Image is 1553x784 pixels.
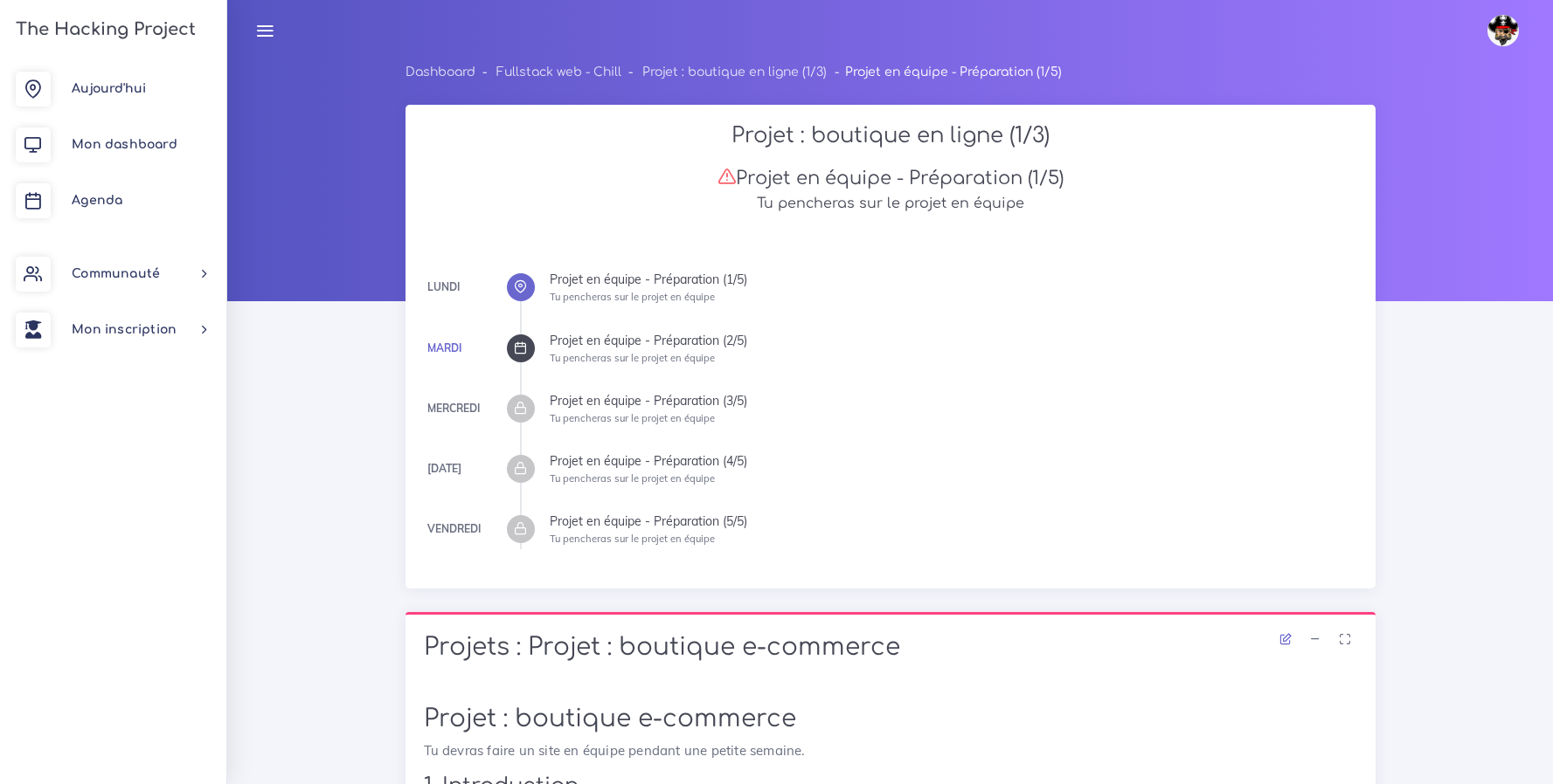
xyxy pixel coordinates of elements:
small: Tu pencheras sur le projet en équipe [550,472,715,485]
div: Projet en équipe - Préparation (3/5) [550,395,1357,407]
h1: Projet : boutique e-commerce [424,705,1357,734]
p: Tu devras faire un site en équipe pendant une petite semaine. [424,740,1357,761]
h3: The Hacking Project [10,20,196,39]
div: Lundi [427,278,460,297]
span: Mon dashboard [72,138,177,151]
img: avatar [1487,15,1519,46]
li: Projet en équipe - Préparation (1/5) [827,61,1061,83]
a: Dashboard [406,65,475,79]
a: Projet : boutique en ligne (1/3) [642,65,827,79]
i: Attention : nous n'avons pas encore reçu ton projet aujourd'hui. N'oublie pas de le soumettre en ... [718,167,736,185]
span: Communauté [72,267,160,280]
h1: Projets : Projet : boutique e-commerce [424,633,1357,663]
div: [DATE] [427,459,461,478]
span: Agenda [72,194,122,207]
div: Projet en équipe - Préparation (2/5) [550,334,1357,347]
div: Projet en équipe - Préparation (1/5) [550,273,1357,285]
small: Tu pencheras sur le projet en équipe [550,412,715,424]
div: Vendredi [427,519,481,539]
div: Projet en équipe - Préparation (5/5) [550,515,1357,527]
h5: Tu pencheras sur le projet en équipe [424,196,1357,212]
a: Fullstack web - Chill [496,65,621,79]
small: Tu pencheras sur le projet en équipe [550,533,715,545]
span: Mon inscription [72,323,177,336]
div: Projet en équipe - Préparation (4/5) [550,455,1357,467]
small: Tu pencheras sur le projet en équipe [550,291,715,303]
h3: Projet en équipe - Préparation (1/5) [424,167,1357,189]
h2: Projet : boutique en ligne (1/3) [424,123,1357,148]
div: Mercredi [427,399,480,418]
small: Tu pencheras sur le projet en équipe [550,352,715,364]
span: Aujourd'hui [72,82,146,95]
a: Mardi [427,341,461,354]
